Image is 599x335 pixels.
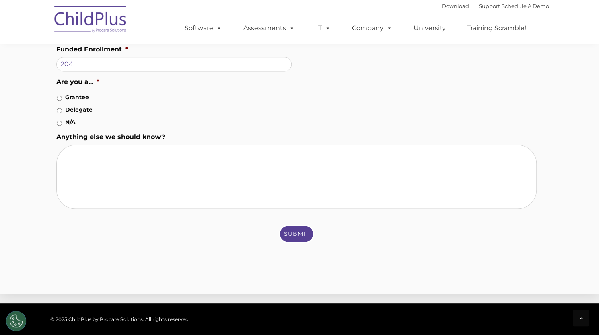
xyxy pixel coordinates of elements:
[65,93,89,102] label: Grantee
[406,20,454,36] a: University
[65,106,93,114] label: Delegate
[56,78,537,86] label: Are you a...
[6,311,26,331] button: Cookies Settings
[502,3,549,9] a: Schedule A Demo
[65,118,76,127] label: N/A
[56,133,537,141] label: Anything else we should know?
[442,3,469,9] a: Download
[479,3,500,9] a: Support
[442,3,549,9] font: |
[50,0,131,41] img: ChildPlus by Procare Solutions
[56,45,537,54] label: Funded Enrollment
[459,20,536,36] a: Training Scramble!!
[344,20,400,36] a: Company
[235,20,303,36] a: Assessments
[50,316,190,322] span: © 2025 ChildPlus by Procare Solutions. All rights reserved.
[279,225,314,243] input: Submit
[177,20,230,36] a: Software
[308,20,339,36] a: IT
